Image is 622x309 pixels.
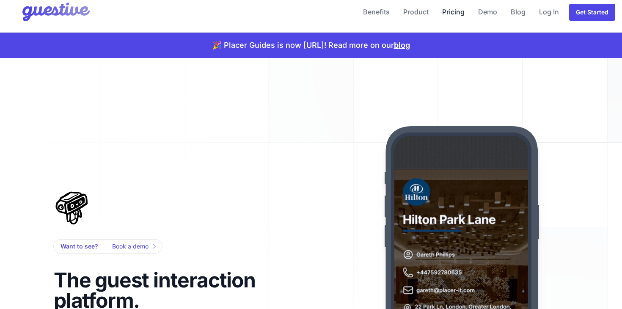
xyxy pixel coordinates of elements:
[394,41,410,50] a: blog
[400,2,432,22] a: Product
[507,2,529,22] a: Blog
[360,2,393,22] a: Benefits
[569,4,615,21] a: Get Started
[536,2,562,22] a: Log In
[112,241,155,251] a: Book a demo
[212,39,410,51] p: 🎉 Placer Guides is now [URL]! Read more on our
[439,2,468,22] a: Pricing
[475,2,501,22] a: Demo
